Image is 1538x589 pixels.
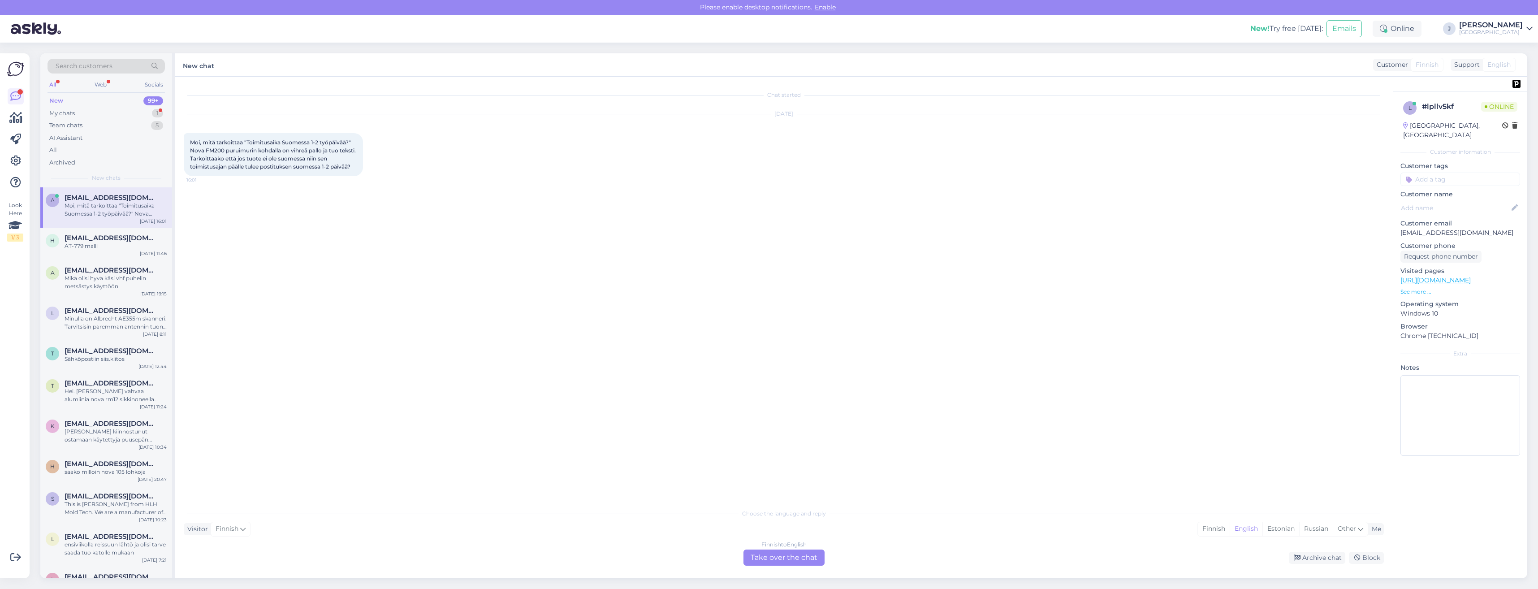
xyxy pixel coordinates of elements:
[56,61,112,71] span: Search customers
[138,444,167,450] div: [DATE] 10:34
[216,524,238,534] span: Finnish
[65,194,158,202] span: atsalea_puristava_8m@icloud.com
[1400,241,1520,251] p: Customer phone
[65,460,158,468] span: heikkikuronen989@gmail.com
[140,403,167,410] div: [DATE] 11:24
[1400,173,1520,186] input: Add a tag
[65,315,167,331] div: Minulla on Albrecht AE355m skanneri. Tarvitsisin paremman antennin tuon teleskoopi antennin tilal...
[1400,251,1482,263] div: Request phone number
[1400,331,1520,341] p: Chrome [TECHNICAL_ID]
[140,218,167,225] div: [DATE] 16:01
[49,146,57,155] div: All
[1400,309,1520,318] p: Windows 10
[51,197,55,204] span: a
[1443,22,1456,35] div: J
[49,96,63,105] div: New
[1400,299,1520,309] p: Operating system
[1299,522,1333,536] div: Russian
[65,274,167,290] div: Mikä olisi hyvä käsi vhf puhelin metsästys käyttöön
[151,121,163,130] div: 5
[1451,60,1480,69] div: Support
[7,61,24,78] img: Askly Logo
[49,121,82,130] div: Team chats
[143,331,167,338] div: [DATE] 8:11
[65,234,158,242] span: hietikonleena@gmail.com
[761,541,807,549] div: Finnish to English
[1400,266,1520,276] p: Visited pages
[1262,522,1299,536] div: Estonian
[1459,29,1523,36] div: [GEOGRAPHIC_DATA]
[50,237,55,244] span: h
[92,174,121,182] span: New chats
[812,3,838,11] span: Enable
[65,428,167,444] div: [PERSON_NAME] kiinnostunut ostamaan käytettyjä puusepän teollisuus koneita?
[184,524,208,534] div: Visitor
[1400,350,1520,358] div: Extra
[51,423,55,429] span: k
[138,363,167,370] div: [DATE] 12:44
[1400,363,1520,372] p: Notes
[1400,276,1471,284] a: [URL][DOMAIN_NAME]
[65,500,167,516] div: This is [PERSON_NAME] from HLH Mold Tech. We are a manufacturer of prototypes, CNC machining in m...
[65,202,167,218] div: Moi, mitä tarkoittaa "Toimitusaika Suomessa 1-2 työpäivää?" Nova FM200 puruimurin kohdalla on vih...
[1459,22,1533,36] a: [PERSON_NAME][GEOGRAPHIC_DATA]
[186,177,220,183] span: 16:01
[65,420,158,428] span: katis9910@gmail.com
[65,355,167,363] div: Sähköpostiin siis.kiitos
[1401,203,1510,213] input: Add name
[1400,322,1520,331] p: Browser
[190,139,357,170] span: Moi, mitä tarkoittaa "Toimitusaika Suomessa 1-2 työpäivää?" Nova FM200 puruimurin kohdalla on vih...
[743,550,825,566] div: Take over the chat
[1230,522,1262,536] div: English
[1250,24,1270,33] b: New!
[65,468,167,476] div: saako milloin nova 105 lohkoja
[1459,22,1523,29] div: [PERSON_NAME]
[1338,524,1356,533] span: Other
[1403,121,1502,140] div: [GEOGRAPHIC_DATA], [GEOGRAPHIC_DATA]
[184,91,1384,99] div: Chat started
[51,536,54,542] span: l
[143,96,163,105] div: 99+
[184,110,1384,118] div: [DATE]
[51,382,54,389] span: T
[1326,20,1362,37] button: Emails
[183,59,214,71] label: New chat
[152,109,163,118] div: 1
[51,350,54,357] span: T
[51,576,54,583] span: l
[1373,60,1408,69] div: Customer
[65,387,167,403] div: Hei. [PERSON_NAME] vahvaa alumiinia nova rm12 sikkinoneella pystyy työstämään?
[138,476,167,483] div: [DATE] 20:47
[51,269,55,276] span: a
[65,492,158,500] span: serena@hlhmold.com
[65,379,158,387] span: Tero.lehtonen85@gmail.com
[1481,102,1517,112] span: Online
[1400,288,1520,296] p: See more ...
[184,510,1384,518] div: Choose the language and reply
[1373,21,1421,37] div: Online
[1250,23,1323,34] div: Try free [DATE]:
[50,463,55,470] span: h
[51,310,54,316] span: l
[65,573,158,581] span: lacrits68@gmail.com
[142,557,167,563] div: [DATE] 7:21
[65,266,158,274] span: apajantila@gmail.com
[1400,190,1520,199] p: Customer name
[1349,552,1384,564] div: Block
[7,201,23,242] div: Look Here
[65,307,158,315] span: laaksonen556@gmail.com
[1416,60,1439,69] span: Finnish
[139,516,167,523] div: [DATE] 10:23
[49,158,75,167] div: Archived
[1198,522,1230,536] div: Finnish
[1512,80,1521,88] img: pd
[1400,228,1520,238] p: [EMAIL_ADDRESS][DOMAIN_NAME]
[1408,104,1412,111] span: l
[140,290,167,297] div: [DATE] 19:15
[1487,60,1511,69] span: English
[1400,161,1520,171] p: Customer tags
[1400,148,1520,156] div: Customer information
[51,495,54,502] span: s
[143,79,165,91] div: Socials
[1368,524,1381,534] div: Me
